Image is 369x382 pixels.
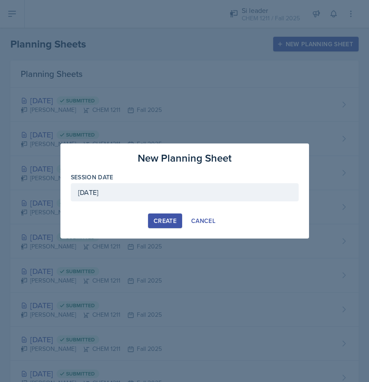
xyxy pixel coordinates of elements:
[191,217,215,224] div: Cancel
[186,213,221,228] button: Cancel
[138,150,232,166] h3: New Planning Sheet
[148,213,182,228] button: Create
[154,217,177,224] div: Create
[71,173,114,181] label: Session Date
